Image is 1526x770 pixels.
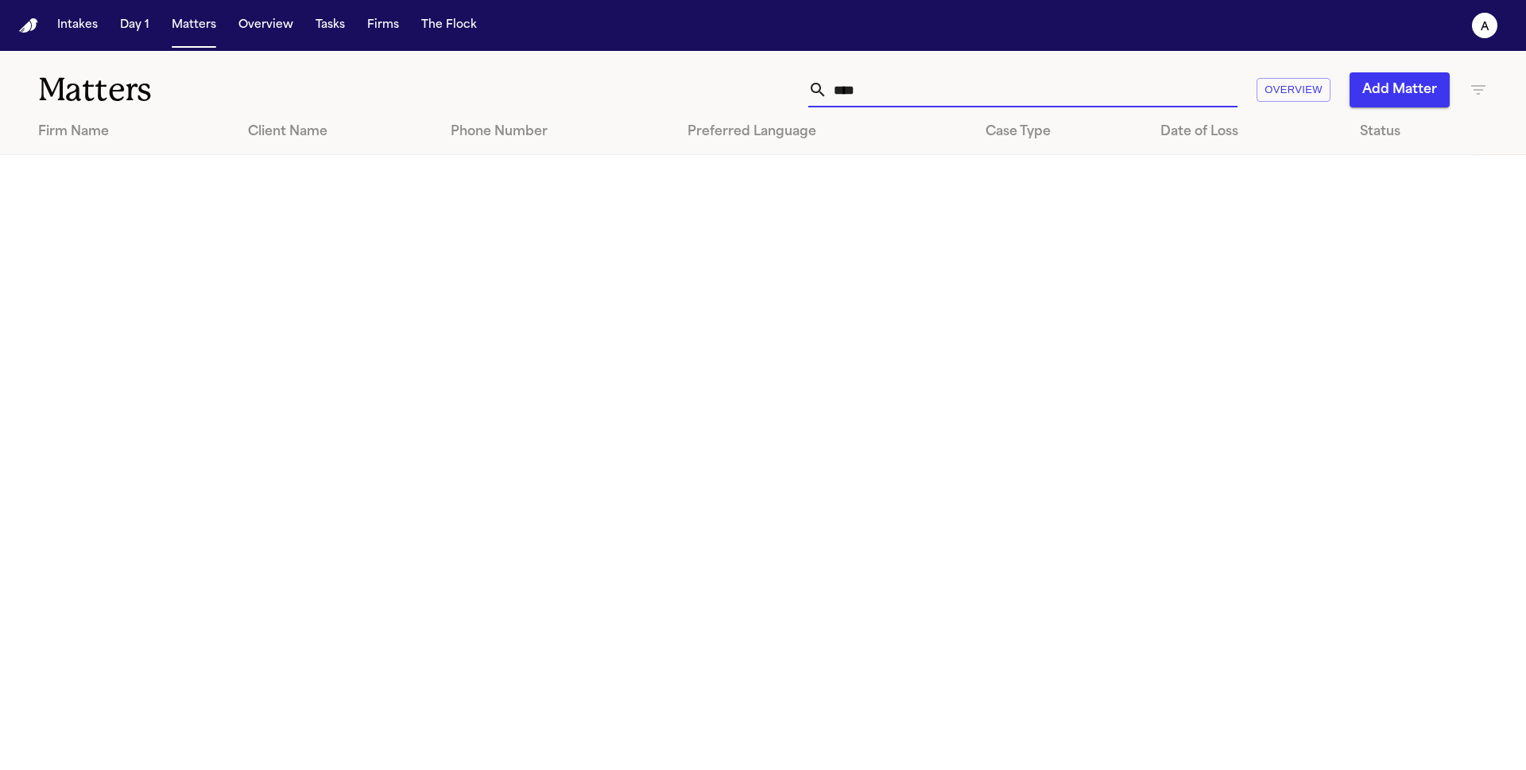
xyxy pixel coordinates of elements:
[451,122,662,142] div: Phone Number
[1350,72,1450,107] button: Add Matter
[248,122,425,142] div: Client Name
[51,11,104,40] button: Intakes
[38,122,223,142] div: Firm Name
[361,11,405,40] button: Firms
[165,11,223,40] button: Matters
[1160,122,1334,142] div: Date of Loss
[986,122,1135,142] div: Case Type
[19,18,38,33] a: Home
[38,70,460,110] h1: Matters
[1257,78,1330,103] button: Overview
[415,11,483,40] button: The Flock
[114,11,156,40] button: Day 1
[687,122,960,142] div: Preferred Language
[309,11,351,40] button: Tasks
[19,18,38,33] img: Finch Logo
[232,11,300,40] button: Overview
[1360,122,1462,142] div: Status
